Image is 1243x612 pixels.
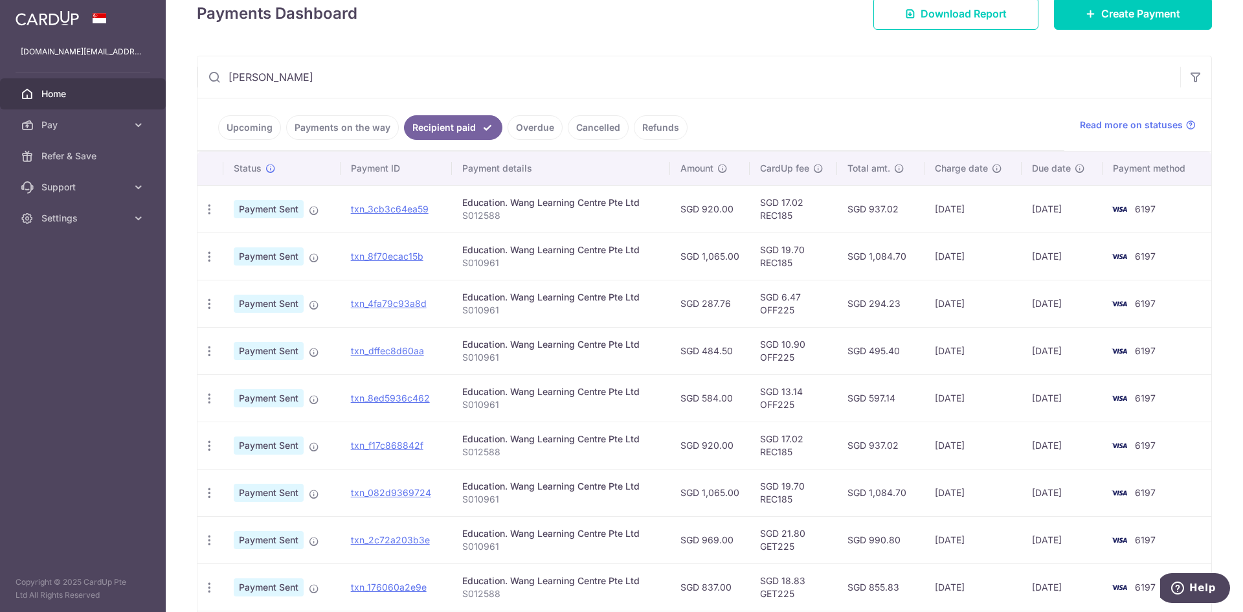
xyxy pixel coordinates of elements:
[837,374,925,422] td: SGD 597.14
[351,392,430,403] a: txn_8ed5936c462
[837,185,925,232] td: SGD 937.02
[462,493,660,506] p: S010961
[341,152,452,185] th: Payment ID
[1022,185,1103,232] td: [DATE]
[1022,232,1103,280] td: [DATE]
[1032,162,1071,175] span: Due date
[1106,343,1132,359] img: Bank Card
[462,338,660,351] div: Education. Wang Learning Centre Pte Ltd
[462,256,660,269] p: S010961
[924,563,1022,611] td: [DATE]
[1135,392,1156,403] span: 6197
[462,304,660,317] p: S010961
[351,440,423,451] a: txn_f17c868842f
[921,6,1007,21] span: Download Report
[1022,422,1103,469] td: [DATE]
[351,298,427,309] a: txn_4fa79c93a8d
[462,433,660,446] div: Education. Wang Learning Centre Pte Ltd
[634,115,688,140] a: Refunds
[837,422,925,469] td: SGD 937.02
[750,327,837,374] td: SGD 10.90 OFF225
[234,247,304,266] span: Payment Sent
[924,469,1022,516] td: [DATE]
[16,10,79,26] img: CardUp
[462,209,660,222] p: S012588
[462,446,660,459] p: S012588
[462,480,660,493] div: Education. Wang Learning Centre Pte Ltd
[462,244,660,256] div: Education. Wang Learning Centre Pte Ltd
[462,196,660,209] div: Education. Wang Learning Centre Pte Ltd
[452,152,670,185] th: Payment details
[462,291,660,304] div: Education. Wang Learning Centre Pte Ltd
[234,531,304,549] span: Payment Sent
[924,327,1022,374] td: [DATE]
[351,582,427,593] a: txn_176060a2e9e
[1106,296,1132,312] img: Bank Card
[670,516,750,563] td: SGD 969.00
[837,469,925,516] td: SGD 1,084.70
[462,587,660,600] p: S012588
[680,162,713,175] span: Amount
[924,232,1022,280] td: [DATE]
[760,162,809,175] span: CardUp fee
[837,563,925,611] td: SGD 855.83
[750,280,837,327] td: SGD 6.47 OFF225
[462,351,660,364] p: S010961
[41,212,127,225] span: Settings
[462,574,660,587] div: Education. Wang Learning Centre Pte Ltd
[1135,487,1156,498] span: 6197
[1022,469,1103,516] td: [DATE]
[750,232,837,280] td: SGD 19.70 REC185
[21,45,145,58] p: [DOMAIN_NAME][EMAIL_ADDRESS][DOMAIN_NAME]
[1106,532,1132,548] img: Bank Card
[837,327,925,374] td: SGD 495.40
[1135,345,1156,356] span: 6197
[837,280,925,327] td: SGD 294.23
[41,87,127,100] span: Home
[351,251,423,262] a: txn_8f70ecac15b
[1103,152,1211,185] th: Payment method
[1022,374,1103,422] td: [DATE]
[351,487,431,498] a: txn_082d9369724
[41,150,127,163] span: Refer & Save
[1135,582,1156,593] span: 6197
[670,280,750,327] td: SGD 287.76
[1135,534,1156,545] span: 6197
[462,540,660,553] p: S010961
[234,342,304,360] span: Payment Sent
[568,115,629,140] a: Cancelled
[234,436,304,455] span: Payment Sent
[1080,119,1196,131] a: Read more on statuses
[924,422,1022,469] td: [DATE]
[847,162,890,175] span: Total amt.
[234,389,304,407] span: Payment Sent
[218,115,281,140] a: Upcoming
[508,115,563,140] a: Overdue
[234,295,304,313] span: Payment Sent
[234,162,262,175] span: Status
[1022,516,1103,563] td: [DATE]
[750,563,837,611] td: SGD 18.83 GET225
[670,232,750,280] td: SGD 1,065.00
[1106,391,1132,406] img: Bank Card
[1106,580,1132,595] img: Bank Card
[234,484,304,502] span: Payment Sent
[750,469,837,516] td: SGD 19.70 REC185
[1022,327,1103,374] td: [DATE]
[462,527,660,540] div: Education. Wang Learning Centre Pte Ltd
[1022,280,1103,327] td: [DATE]
[837,232,925,280] td: SGD 1,084.70
[670,185,750,232] td: SGD 920.00
[351,203,429,214] a: txn_3cb3c64ea59
[670,374,750,422] td: SGD 584.00
[924,280,1022,327] td: [DATE]
[670,469,750,516] td: SGD 1,065.00
[351,345,424,356] a: txn_dffec8d60aa
[670,422,750,469] td: SGD 920.00
[1106,249,1132,264] img: Bank Card
[924,516,1022,563] td: [DATE]
[1106,201,1132,217] img: Bank Card
[197,2,357,25] h4: Payments Dashboard
[1135,251,1156,262] span: 6197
